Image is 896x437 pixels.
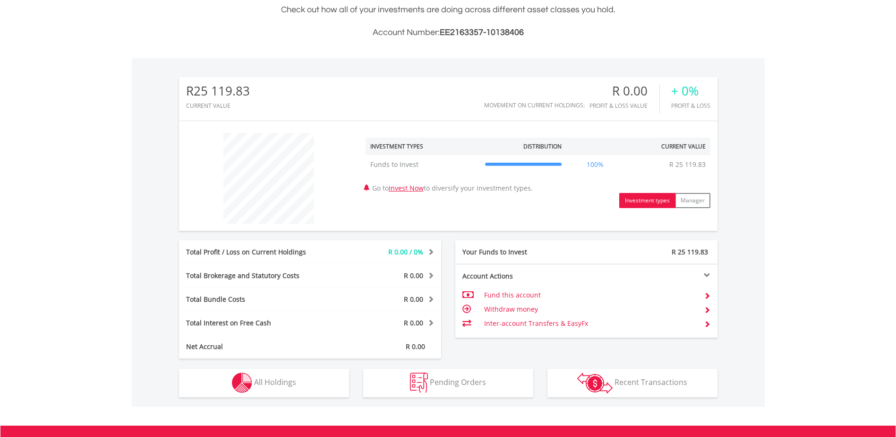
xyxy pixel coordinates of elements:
td: Funds to Invest [366,155,480,174]
h3: Account Number: [179,26,717,39]
span: R 0.00 [406,342,425,351]
div: R 0.00 [589,84,659,98]
td: Fund this account [484,288,696,302]
div: Total Profit / Loss on Current Holdings [179,247,332,257]
button: Investment types [619,193,675,208]
span: All Holdings [254,377,296,387]
span: R 0.00 [404,295,423,304]
img: transactions-zar-wht.png [577,373,613,393]
span: Pending Orders [430,377,486,387]
span: Recent Transactions [614,377,687,387]
div: Account Actions [455,271,587,281]
div: R25 119.83 [186,84,250,98]
div: Net Accrual [179,342,332,351]
div: Check out how all of your investments are doing across different asset classes you hold. [179,3,717,39]
span: R 0.00 [404,271,423,280]
button: Pending Orders [363,369,533,397]
a: Invest Now [389,184,424,192]
td: 100% [566,155,624,174]
button: Recent Transactions [547,369,717,397]
button: Manager [675,193,710,208]
span: EE2163357-10138406 [440,28,524,37]
div: Total Brokerage and Statutory Costs [179,271,332,280]
div: + 0% [671,84,710,98]
td: R 25 119.83 [665,155,710,174]
span: R 0.00 / 0% [388,247,423,256]
div: Profit & Loss [671,103,710,109]
span: R 0.00 [404,318,423,327]
div: Distribution [523,142,562,150]
div: Movement on Current Holdings: [484,102,585,108]
div: CURRENT VALUE [186,103,250,109]
div: Total Interest on Free Cash [179,318,332,328]
th: Investment Types [366,138,480,155]
img: pending_instructions-wht.png [410,373,428,393]
td: Inter-account Transfers & EasyFx [484,316,696,331]
div: Go to to diversify your investment types. [358,128,717,208]
div: Your Funds to Invest [455,247,587,257]
td: Withdraw money [484,302,696,316]
th: Current Value [624,138,710,155]
div: Total Bundle Costs [179,295,332,304]
button: All Holdings [179,369,349,397]
div: Profit & Loss Value [589,103,659,109]
img: holdings-wht.png [232,373,252,393]
span: R 25 119.83 [672,247,708,256]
